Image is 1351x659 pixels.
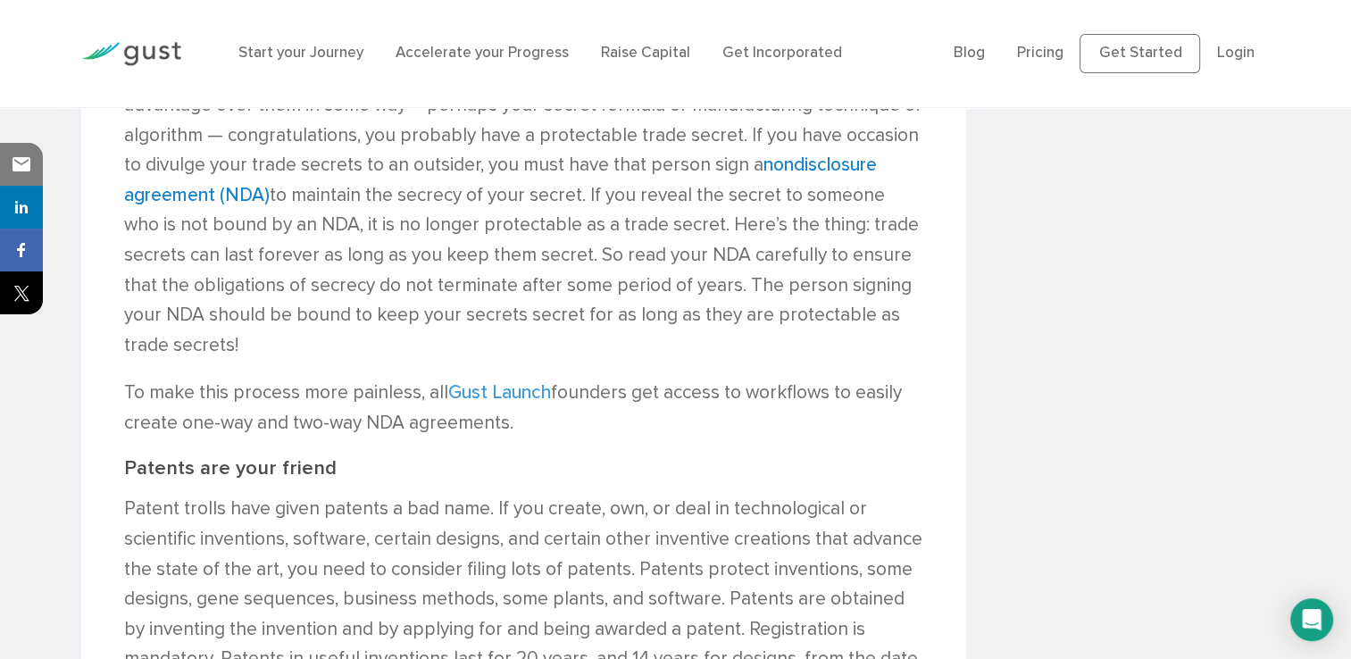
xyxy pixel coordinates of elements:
[124,154,877,206] a: nondisclosure agreement (NDA)
[448,381,551,404] a: Gust Launch
[396,44,569,62] a: Accelerate your Progress
[1017,44,1063,62] a: Pricing
[954,44,985,62] a: Blog
[238,44,363,62] a: Start your Journey
[124,61,923,361] p: If you own valuable information that your competitors don’t know and that gives you an advantage ...
[1290,598,1333,641] div: Open Intercom Messenger
[124,378,923,438] p: To make this process more painless, all founders get access to workflows to easily create one-way...
[81,42,181,66] img: Gust Logo
[722,44,842,62] a: Get Incorporated
[124,456,923,480] h2: Patents are your friend
[1080,34,1200,73] a: Get Started
[601,44,690,62] a: Raise Capital
[1216,44,1254,62] a: Login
